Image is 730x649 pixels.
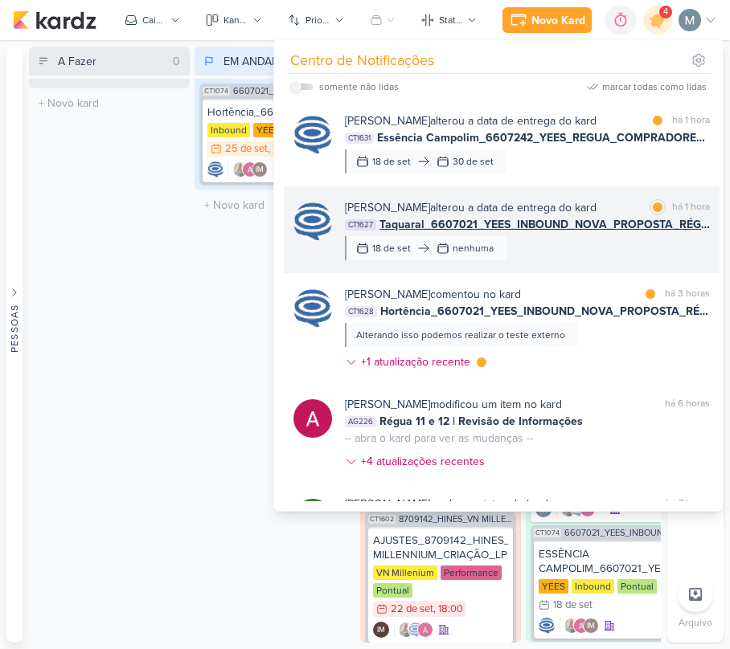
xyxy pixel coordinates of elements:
div: YEES [253,123,283,137]
div: Alterando isso podemos realizar o teste externo [356,328,565,342]
div: Performance [441,565,502,580]
div: Isabella Machado Guimarães [583,618,599,634]
span: 6607021_YEES_INBOUND_NOVA_PROPOSTA_RÉGUA_NOVOS_LEADS [233,87,347,96]
div: 22 de set [391,604,433,614]
div: -- abra o kard para ver as mudanças -- [345,430,533,447]
div: há 3 horas [665,286,710,303]
div: , 18:00 [433,604,463,614]
span: CT1631 [345,133,374,144]
div: , 18:00 [268,144,297,154]
div: Isabella Machado Guimarães [373,622,389,638]
img: Caroline Traven De Andrade [408,622,424,638]
div: Viviane Sousa [293,499,332,537]
input: + Novo kard [198,194,352,217]
div: há 6 horas [665,396,710,413]
div: 18 de set [372,241,411,255]
div: comentou no kard [345,286,521,303]
span: CT1602 [368,515,396,524]
img: Iara Santos [564,618,580,634]
span: AG226 [345,416,376,427]
img: Alessandra Gomes [293,399,332,438]
p: IM [587,622,595,631]
div: 0 [166,53,187,70]
div: Centro de Notificações [290,50,434,71]
div: Isabella Machado Guimarães [252,161,268,178]
div: Criador(a): Isabella Machado Guimarães [373,622,389,638]
div: Pessoas [7,304,22,353]
div: Hortência_6607021_YEES_INBOUND_NOVA_PROPOSTA_RÉGUA_NOVOS_LEADS [207,105,342,120]
div: +1 atualização recente [361,353,474,370]
div: marcar todas como lidas [602,80,707,94]
div: há 1 hora [672,199,710,216]
div: ESSÊNCIA CAMPOLIM_6607021_YEES_INBOUND_NOVA_PROPOSTA_RÉGUA_NOVOS_LEADS [539,547,674,576]
span: 8709142_HINES_VN MILLENNIUM_CRIAÇÃO_LP [399,515,513,524]
div: mudou o status do kard [345,496,548,512]
b: [PERSON_NAME] [345,288,430,301]
img: Caroline Traven De Andrade [293,116,332,154]
span: CT1628 [345,306,377,317]
b: [PERSON_NAME] [345,398,430,411]
img: kardz.app [13,10,96,30]
b: [PERSON_NAME] [345,497,430,511]
span: Essência Campolim_6607242_YEES_REGUA_COMPRADORES_CAMPINAS_SOROCABA [377,129,710,146]
span: 6607021_YEES_INBOUND_NOVA_PROPOSTA_RÉGUA_NOVOS_LEADS [564,529,679,537]
div: YEES [539,579,568,594]
div: modificou um item no kard [345,396,562,413]
img: Alessandra Gomes [417,622,433,638]
button: Novo Kard [502,7,592,33]
div: alterou a data de entrega do kard [345,112,597,129]
b: [PERSON_NAME] [345,201,430,214]
img: Caroline Traven De Andrade [207,161,224,178]
b: [PERSON_NAME] [345,114,430,128]
div: 25 de set [225,144,268,154]
span: Hortência_6607021_YEES_INBOUND_NOVA_PROPOSTA_RÉGUA_NOVOS_LEADS [380,303,710,320]
img: Caroline Traven De Andrade [293,202,332,241]
div: há 7 horas [666,496,710,512]
img: Alessandra Gomes [573,618,589,634]
p: IM [256,166,264,174]
div: somente não lidas [319,80,399,94]
div: Inbound [572,579,614,594]
span: Régua 11 e 12 | Revisão de Informações [379,413,583,430]
div: Colaboradores: Iara Santos, Alessandra Gomes, Isabella Machado Guimarães [228,161,268,178]
img: Caroline Traven De Andrade [293,289,332,328]
div: Pontual [373,583,412,598]
div: 18 de set [372,154,411,169]
div: Novo Kard [531,12,585,29]
div: VN Millenium [373,565,437,580]
span: CT1074 [203,87,230,96]
button: Pessoas [6,47,23,643]
p: Arquivo [679,615,712,630]
div: Pontual [617,579,657,594]
input: + Novo kard [32,92,187,115]
span: CT1627 [345,219,376,231]
div: 30 de set [453,154,494,169]
span: Taquaral_6607021_YEES_INBOUND_NOVA_PROPOSTA_RÉGUA_NOVOS_LEADS [379,216,710,233]
div: 18 de set [553,600,593,610]
img: Mariana Amorim [679,9,701,31]
div: alterou a data de entrega do kard [345,199,597,216]
img: Iara Santos [232,161,248,178]
img: Alessandra Gomes [242,161,258,178]
img: Caroline Traven De Andrade [539,618,555,634]
div: nenhuma [453,241,494,255]
div: Criador(a): Caroline Traven De Andrade [207,161,224,178]
p: IM [377,627,385,635]
div: +4 atualizações recentes [361,453,488,470]
img: Iara Santos [398,622,414,638]
span: CT1074 [534,529,561,537]
div: AJUSTES_8709142_HINES_VN MILLENNIUM_CRIAÇÃO_LP [373,533,508,562]
div: Colaboradores: Iara Santos, Caroline Traven De Andrade, Alessandra Gomes [394,622,433,638]
span: 4 [663,6,668,18]
div: Inbound [207,123,250,137]
div: Colaboradores: Iara Santos, Alessandra Gomes, Isabella Machado Guimarães [560,618,599,634]
div: há 1 hora [672,112,710,129]
div: Criador(a): Caroline Traven De Andrade [539,618,555,634]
